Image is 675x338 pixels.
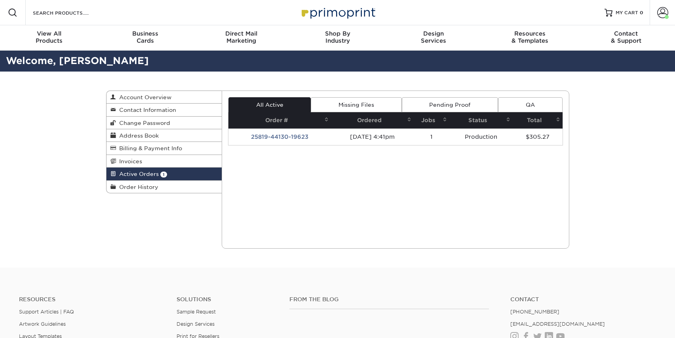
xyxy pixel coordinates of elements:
a: Invoices [106,155,222,168]
span: Change Password [116,120,170,126]
div: Marketing [193,30,289,44]
h4: From the Blog [289,296,489,303]
a: Active Orders 1 [106,168,222,180]
span: Resources [482,30,578,37]
div: Industry [289,30,386,44]
a: Order History [106,181,222,193]
a: DesignServices [386,25,482,51]
a: Shop ByIndustry [289,25,386,51]
span: Business [97,30,193,37]
span: Billing & Payment Info [116,145,182,151]
td: 1 [414,128,449,145]
a: Account Overview [106,91,222,104]
th: Ordered [331,112,414,128]
a: Billing & Payment Info [106,142,222,155]
a: BusinessCards [97,25,193,51]
a: Resources& Templates [482,25,578,51]
h4: Resources [19,296,165,303]
span: 1 [160,172,167,177]
h4: Solutions [177,296,278,303]
a: QA [498,97,562,112]
span: View All [1,30,97,37]
span: Order History [116,184,158,190]
input: SEARCH PRODUCTS..... [32,8,109,17]
td: 25819-44130-19623 [228,128,331,145]
a: Pending Proof [402,97,498,112]
div: Services [386,30,482,44]
a: View AllProducts [1,25,97,51]
a: Contact Information [106,104,222,116]
td: [DATE] 4:41pm [331,128,414,145]
a: [EMAIL_ADDRESS][DOMAIN_NAME] [510,321,605,327]
th: Jobs [414,112,449,128]
span: MY CART [616,9,638,16]
iframe: Google Customer Reviews [2,314,67,335]
div: Cards [97,30,193,44]
span: Address Book [116,132,159,139]
a: Sample Request [177,309,216,315]
span: Active Orders [116,171,159,177]
a: [PHONE_NUMBER] [510,309,559,315]
a: Missing Files [311,97,401,112]
a: Contact [510,296,656,303]
th: Status [449,112,513,128]
span: Contact [578,30,674,37]
span: Shop By [289,30,386,37]
a: Direct MailMarketing [193,25,289,51]
span: Account Overview [116,94,171,100]
td: Production [449,128,513,145]
a: Design Services [177,321,215,327]
th: Order # [228,112,331,128]
span: Invoices [116,158,142,164]
span: Direct Mail [193,30,289,37]
div: & Templates [482,30,578,44]
a: Change Password [106,117,222,129]
div: Products [1,30,97,44]
a: Support Articles | FAQ [19,309,74,315]
a: All Active [228,97,311,112]
span: Design [386,30,482,37]
img: Primoprint [298,4,377,21]
span: 0 [640,10,643,15]
span: Contact Information [116,107,176,113]
div: & Support [578,30,674,44]
td: $305.27 [513,128,563,145]
a: Contact& Support [578,25,674,51]
th: Total [513,112,563,128]
a: Address Book [106,129,222,142]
